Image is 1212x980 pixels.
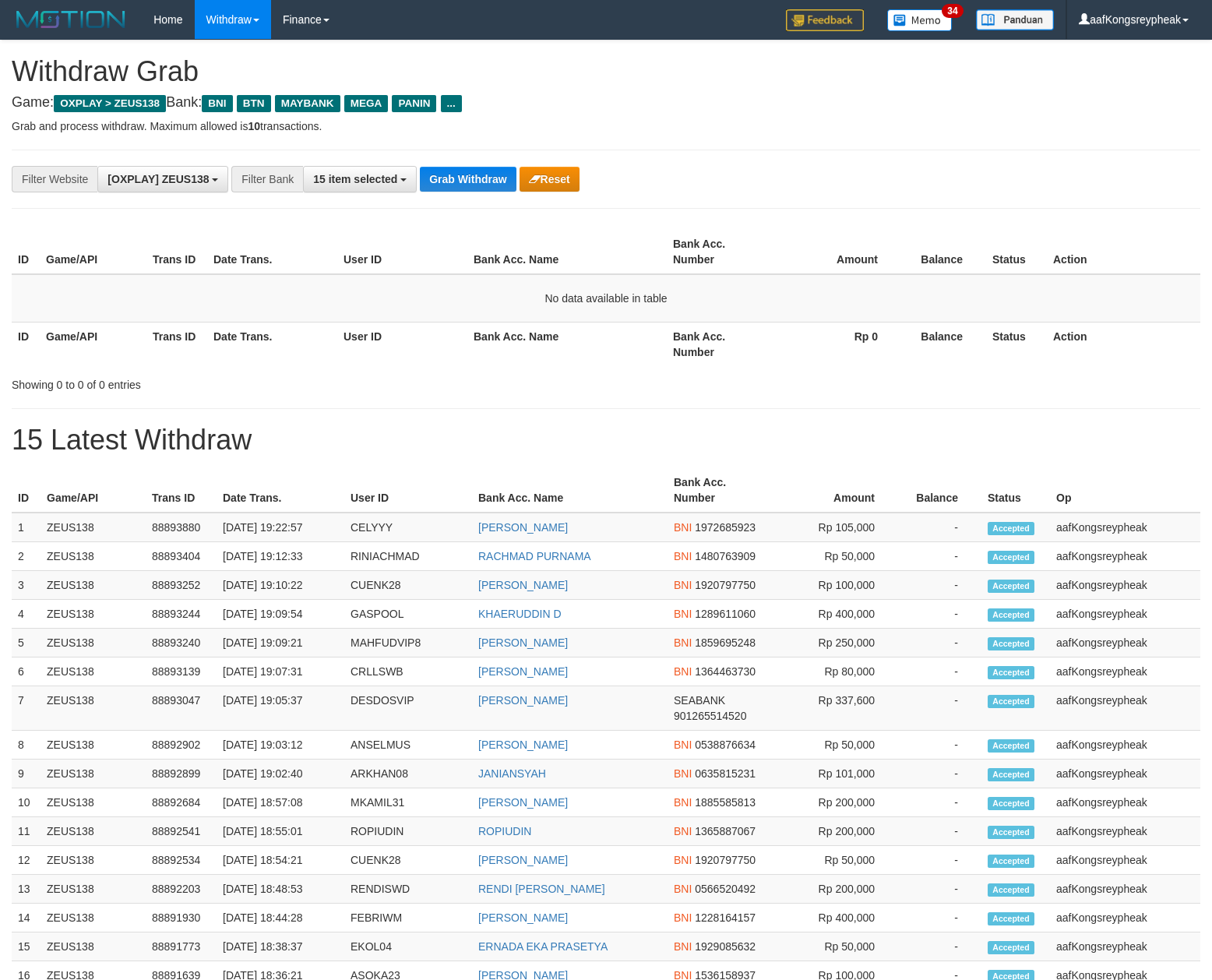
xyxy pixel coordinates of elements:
[695,911,756,924] span: Copy 1228164157 to clipboard
[146,904,217,932] td: 88891930
[668,468,773,513] th: Bank Acc. Number
[41,788,146,817] td: ZEUS138
[344,760,472,788] td: ARKHAN08
[478,521,568,534] a: [PERSON_NAME]
[478,940,608,953] a: ERNADA EKA PRASETYA
[695,767,756,780] span: Copy 0635815231 to clipboard
[1050,932,1200,961] td: aafKongsreypheak
[478,739,568,751] a: [PERSON_NAME]
[217,760,344,788] td: [DATE] 19:02:40
[674,883,692,895] span: BNI
[898,571,981,600] td: -
[41,571,146,600] td: ZEUS138
[898,600,981,629] td: -
[674,854,692,866] span: BNI
[773,686,898,731] td: Rp 337,600
[41,875,146,904] td: ZEUS138
[12,686,41,731] td: 7
[695,608,756,620] span: Copy 1289611060 to clipboard
[1050,846,1200,875] td: aafKongsreypheak
[786,9,864,31] img: Feedback.jpg
[695,636,756,649] span: Copy 1859695248 to clipboard
[773,904,898,932] td: Rp 400,000
[988,522,1034,535] span: Accepted
[12,657,41,686] td: 6
[54,95,166,112] span: OXPLAY > ZEUS138
[420,167,516,192] button: Grab Withdraw
[1050,817,1200,846] td: aafKongsreypheak
[41,932,146,961] td: ZEUS138
[41,629,146,657] td: ZEUS138
[41,513,146,542] td: ZEUS138
[898,731,981,760] td: -
[898,629,981,657] td: -
[898,846,981,875] td: -
[207,322,337,366] th: Date Trans.
[217,513,344,542] td: [DATE] 19:22:57
[217,731,344,760] td: [DATE] 19:03:12
[674,767,692,780] span: BNI
[674,579,692,591] span: BNI
[344,600,472,629] td: GASPOOL
[12,8,130,31] img: MOTION_logo.png
[344,95,389,112] span: MEGA
[41,468,146,513] th: Game/API
[12,95,1200,111] h4: Game: Bank:
[146,788,217,817] td: 88892684
[988,768,1034,781] span: Accepted
[146,468,217,513] th: Trans ID
[988,883,1034,897] span: Accepted
[344,686,472,731] td: DESDOSVIP
[898,904,981,932] td: -
[12,468,41,513] th: ID
[773,932,898,961] td: Rp 50,000
[344,817,472,846] td: ROPIUDIN
[988,739,1034,753] span: Accepted
[988,608,1034,622] span: Accepted
[478,825,531,837] a: ROPIUDIN
[898,760,981,788] td: -
[41,760,146,788] td: ZEUS138
[146,322,207,366] th: Trans ID
[1050,657,1200,686] td: aafKongsreypheak
[898,817,981,846] td: -
[898,932,981,961] td: -
[146,230,207,274] th: Trans ID
[478,796,568,809] a: [PERSON_NAME]
[231,166,303,192] div: Filter Bank
[674,636,692,649] span: BNI
[695,550,756,562] span: Copy 1480763909 to clipboard
[344,846,472,875] td: CUENK28
[674,665,692,678] span: BNI
[146,846,217,875] td: 88892534
[217,904,344,932] td: [DATE] 18:44:28
[12,166,97,192] div: Filter Website
[146,686,217,731] td: 88893047
[901,322,986,366] th: Balance
[344,904,472,932] td: FEBRIWM
[344,932,472,961] td: EKOL04
[695,521,756,534] span: Copy 1972685923 to clipboard
[41,657,146,686] td: ZEUS138
[1050,600,1200,629] td: aafKongsreypheak
[898,657,981,686] td: -
[107,173,209,185] span: [OXPLAY] ZEUS138
[12,230,40,274] th: ID
[773,600,898,629] td: Rp 400,000
[12,322,40,366] th: ID
[773,629,898,657] td: Rp 250,000
[898,686,981,731] td: -
[146,817,217,846] td: 88892541
[1050,513,1200,542] td: aafKongsreypheak
[146,657,217,686] td: 88893139
[478,550,591,562] a: RACHMAD PURNAMA
[773,230,901,274] th: Amount
[12,846,41,875] td: 12
[1050,788,1200,817] td: aafKongsreypheak
[988,695,1034,708] span: Accepted
[887,9,953,31] img: Button%20Memo.svg
[674,521,692,534] span: BNI
[146,932,217,961] td: 88891773
[988,912,1034,925] span: Accepted
[667,230,773,274] th: Bank Acc. Number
